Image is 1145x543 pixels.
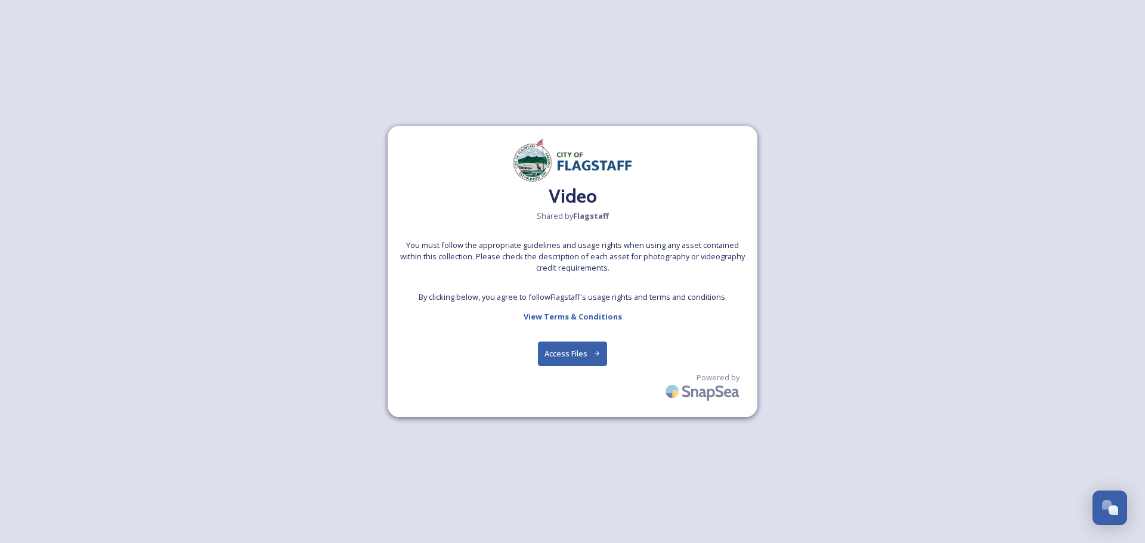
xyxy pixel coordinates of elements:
[538,342,608,366] button: Access Files
[573,210,609,221] strong: Flagstaff
[513,138,632,182] img: Document.png
[524,311,622,322] strong: View Terms & Conditions
[662,377,745,405] img: SnapSea Logo
[524,309,622,324] a: View Terms & Conditions
[697,372,739,383] span: Powered by
[400,240,745,274] span: You must follow the appropriate guidelines and usage rights when using any asset contained within...
[549,182,597,210] h2: Video
[537,210,609,222] span: Shared by
[419,291,727,303] span: By clicking below, you agree to follow Flagstaff 's usage rights and terms and conditions.
[1093,491,1127,525] button: Open Chat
